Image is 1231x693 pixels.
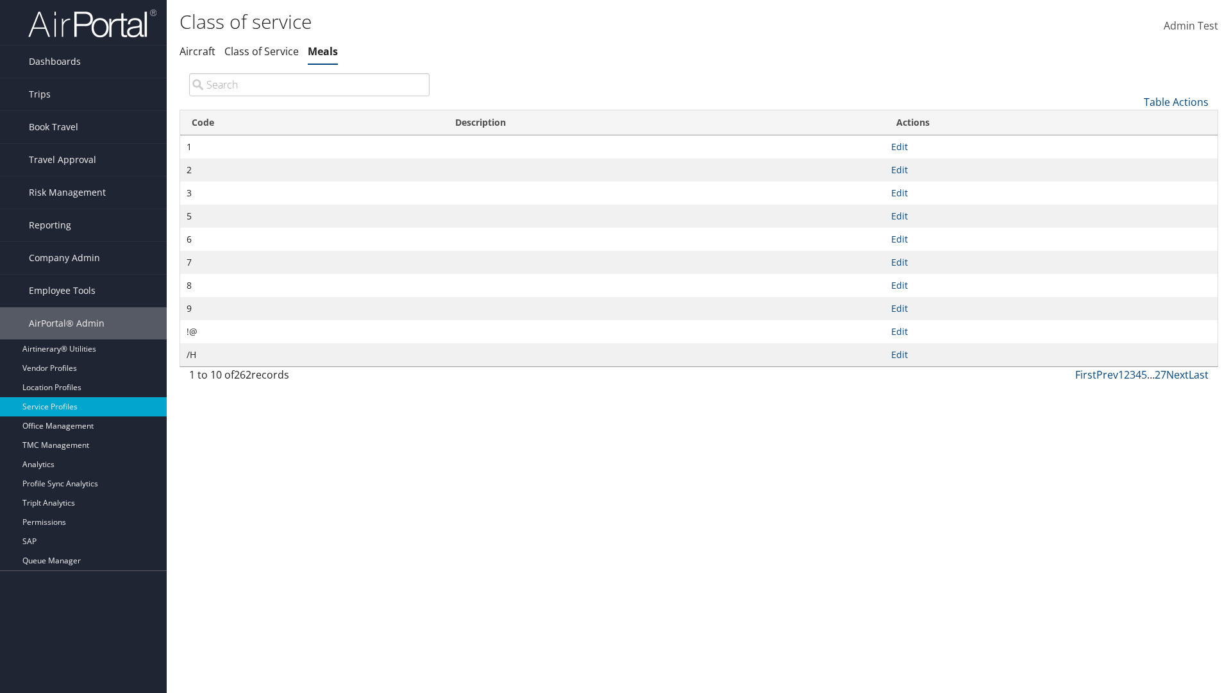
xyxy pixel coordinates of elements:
[1075,368,1096,382] a: First
[180,205,444,228] td: 5
[1189,368,1209,382] a: Last
[1118,368,1124,382] a: 1
[29,111,78,143] span: Book Travel
[891,210,908,222] a: Edit
[891,233,908,245] a: Edit
[180,297,444,320] td: 9
[180,343,444,366] td: /H
[189,367,430,389] div: 1 to 10 of records
[29,275,96,307] span: Employee Tools
[180,110,444,135] th: Code: activate to sort column ascending
[1130,368,1135,382] a: 3
[180,182,444,205] td: 3
[1096,368,1118,382] a: Prev
[29,144,96,176] span: Travel Approval
[1166,368,1189,382] a: Next
[234,368,251,382] span: 262
[180,44,215,58] a: Aircraft
[29,307,105,339] span: AirPortal® Admin
[885,110,1218,135] th: Actions
[1164,6,1218,46] a: Admin Test
[1124,368,1130,382] a: 2
[180,228,444,251] td: 6
[224,44,299,58] a: Class of Service
[891,348,908,361] a: Edit
[891,187,908,199] a: Edit
[891,256,908,268] a: Edit
[891,164,908,176] a: Edit
[29,176,106,209] span: Risk Management
[891,302,908,314] a: Edit
[189,73,430,96] input: Search
[1155,368,1166,382] a: 27
[444,110,885,135] th: Description: activate to sort column descending
[1135,368,1141,382] a: 4
[180,320,444,343] td: !@
[308,44,338,58] a: Meals
[180,158,444,182] td: 2
[28,8,156,38] img: airportal-logo.png
[180,251,444,274] td: 7
[1164,19,1218,33] span: Admin Test
[1141,368,1147,382] a: 5
[180,274,444,297] td: 8
[1144,95,1209,109] a: Table Actions
[29,46,81,78] span: Dashboards
[891,141,908,153] a: Edit
[891,279,908,291] a: Edit
[180,135,444,158] td: 1
[29,242,100,274] span: Company Admin
[180,8,872,35] h1: Class of service
[29,209,71,241] span: Reporting
[1147,368,1155,382] span: …
[29,78,51,110] span: Trips
[891,325,908,338] a: Edit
